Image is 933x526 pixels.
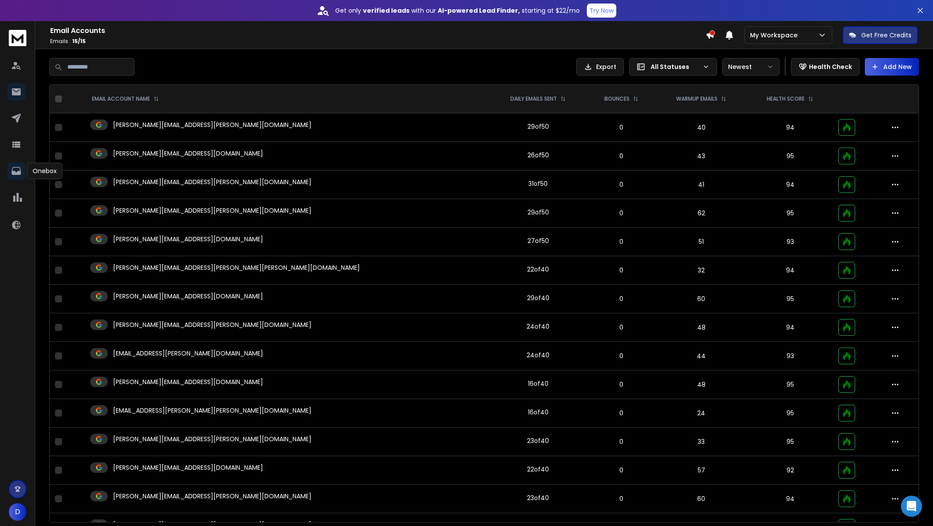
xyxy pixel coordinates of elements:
[655,342,747,370] td: 44
[747,313,833,342] td: 94
[527,294,549,302] div: 29 of 40
[50,25,706,36] h1: Email Accounts
[865,58,919,76] button: Add New
[593,409,650,417] p: 0
[527,236,549,245] div: 27 of 50
[27,163,62,179] div: Onebox
[510,95,557,102] p: DAILY EMAILS SENT
[113,263,360,272] p: [PERSON_NAME][EMAIL_ADDRESS][PERSON_NAME][PERSON_NAME][DOMAIN_NAME]
[9,503,26,521] button: D
[655,485,747,513] td: 60
[527,208,549,217] div: 29 of 50
[113,435,311,443] p: [PERSON_NAME][EMAIL_ADDRESS][PERSON_NAME][DOMAIN_NAME]
[589,6,614,15] p: Try Now
[655,428,747,456] td: 33
[113,120,311,129] p: [PERSON_NAME][EMAIL_ADDRESS][PERSON_NAME][DOMAIN_NAME]
[604,95,629,102] p: BOUNCES
[113,349,263,358] p: [EMAIL_ADDRESS][PERSON_NAME][DOMAIN_NAME]
[593,180,650,189] p: 0
[527,122,549,131] div: 29 of 50
[676,95,717,102] p: WARMUP EMAILS
[113,406,311,415] p: [EMAIL_ADDRESS][PERSON_NAME][PERSON_NAME][DOMAIN_NAME]
[655,285,747,313] td: 60
[527,436,549,445] div: 23 of 40
[113,463,263,472] p: [PERSON_NAME][EMAIL_ADDRESS][DOMAIN_NAME]
[747,456,833,485] td: 92
[747,399,833,428] td: 95
[747,285,833,313] td: 95
[527,351,549,359] div: 24 of 40
[655,170,747,199] td: 41
[593,494,650,503] p: 0
[528,408,549,417] div: 16 of 40
[576,58,624,76] button: Export
[50,38,706,45] p: Emails :
[113,292,263,301] p: [PERSON_NAME][EMAIL_ADDRESS][DOMAIN_NAME]
[655,113,747,142] td: 40
[593,294,650,303] p: 0
[593,266,650,275] p: 0
[747,370,833,399] td: 95
[655,399,747,428] td: 24
[747,170,833,199] td: 94
[92,95,159,102] div: EMAIL ACCOUNT NAME
[527,265,549,274] div: 22 of 40
[593,466,650,475] p: 0
[747,342,833,370] td: 93
[113,178,311,186] p: [PERSON_NAME][EMAIL_ADDRESS][PERSON_NAME][DOMAIN_NAME]
[791,58,860,76] button: Health Check
[527,322,549,331] div: 24 of 40
[747,142,833,170] td: 95
[527,493,549,502] div: 23 of 40
[655,256,747,285] td: 32
[528,379,549,388] div: 16 of 40
[747,428,833,456] td: 95
[113,377,263,386] p: [PERSON_NAME][EMAIL_ADDRESS][DOMAIN_NAME]
[72,37,86,45] span: 15 / 15
[113,149,263,158] p: [PERSON_NAME][EMAIL_ADDRESS][DOMAIN_NAME]
[528,179,548,188] div: 31 of 50
[113,235,263,243] p: [PERSON_NAME][EMAIL_ADDRESS][DOMAIN_NAME]
[747,113,833,142] td: 94
[655,228,747,256] td: 51
[9,30,26,46] img: logo
[113,206,311,215] p: [PERSON_NAME][EMAIL_ADDRESS][PERSON_NAME][DOMAIN_NAME]
[843,26,918,44] button: Get Free Credits
[655,313,747,342] td: 48
[527,465,549,474] div: 22 of 40
[651,62,699,71] p: All Statuses
[593,237,650,246] p: 0
[861,31,911,40] p: Get Free Credits
[593,123,650,132] p: 0
[655,199,747,228] td: 62
[113,492,311,501] p: [PERSON_NAME][EMAIL_ADDRESS][PERSON_NAME][DOMAIN_NAME]
[809,62,852,71] p: Health Check
[593,152,650,160] p: 0
[767,95,805,102] p: HEALTH SCORE
[747,256,833,285] td: 94
[593,209,650,218] p: 0
[438,6,520,15] strong: AI-powered Lead Finder,
[587,4,616,18] button: Try Now
[335,6,580,15] p: Get only with our starting at $22/mo
[593,437,650,446] p: 0
[655,456,747,485] td: 57
[750,31,801,40] p: My Workspace
[655,142,747,170] td: 43
[527,151,549,160] div: 26 of 50
[901,496,922,517] div: Open Intercom Messenger
[747,228,833,256] td: 93
[593,380,650,389] p: 0
[747,199,833,228] td: 95
[747,485,833,513] td: 94
[722,58,779,76] button: Newest
[113,320,311,329] p: [PERSON_NAME][EMAIL_ADDRESS][PERSON_NAME][DOMAIN_NAME]
[655,370,747,399] td: 48
[593,323,650,332] p: 0
[593,352,650,360] p: 0
[363,6,410,15] strong: verified leads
